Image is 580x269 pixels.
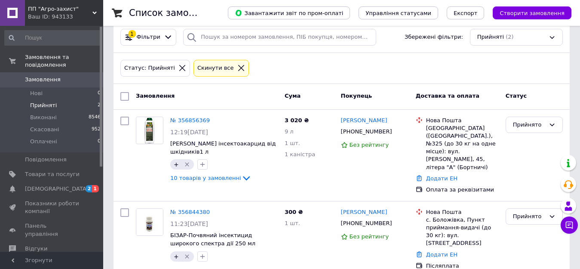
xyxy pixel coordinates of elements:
a: [PERSON_NAME] [341,208,387,216]
span: 10 товарів у замовленні [170,175,241,181]
a: Фото товару [136,208,163,236]
span: Управління статусами [365,10,431,16]
span: Замовлення [25,76,61,83]
span: (2) [506,34,513,40]
input: Пошук [4,30,101,46]
span: Повідомлення [25,156,67,164]
span: ПП "Агро-захист" [28,5,92,13]
span: Нові [30,90,43,97]
div: Прийнято [513,121,545,130]
span: Панель управління [25,222,80,238]
span: Завантажити звіт по пром-оплаті [235,9,343,17]
span: Без рейтингу [350,233,389,240]
div: с. Боложівка, Пункт приймання-видачі (до 30 кг): вул. [STREET_ADDRESS] [426,216,499,247]
a: БІЗАР-Почвяний інсектицид широкого спектра дії 250 мл [170,232,255,247]
div: Нова Пошта [426,117,499,124]
span: Відгуки [25,245,47,253]
div: Статус: Прийняті [123,64,177,73]
div: Оплата за реквізитами [426,186,499,194]
span: 1 шт. [285,220,300,226]
span: Збережені фільтри: [405,33,463,41]
img: Фото товару [136,209,163,235]
span: 2 [86,185,92,192]
span: Статус [506,93,527,99]
span: + [174,161,179,168]
span: Прийняті [30,102,57,109]
button: Чат з покупцем [561,216,578,234]
button: Завантажити звіт по пром-оплаті [228,6,350,19]
span: Замовлення [136,93,175,99]
span: Оплачені [30,138,57,145]
a: № 356844380 [170,209,210,215]
span: 1 [92,185,99,192]
span: 952 [92,126,101,133]
span: 8546 [89,114,101,121]
span: Показники роботи компанії [25,200,80,215]
span: 300 ₴ [285,209,303,215]
span: Прийняті [477,33,504,41]
div: [GEOGRAPHIC_DATA] ([GEOGRAPHIC_DATA].), №325 (до 30 кг на одне місце): вул. [PERSON_NAME], 45, лі... [426,124,499,171]
span: Фільтри [137,33,160,41]
span: 0 [98,90,101,97]
span: 2 [98,102,101,109]
span: [DEMOGRAPHIC_DATA] [25,185,89,193]
div: Прийнято [513,212,545,221]
span: [PHONE_NUMBER] [341,128,392,135]
span: 9 л [285,128,294,135]
span: Створити замовлення [500,10,565,16]
span: 1 каністра [285,151,315,158]
a: Створити замовлення [484,9,571,16]
svg: Видалити мітку [184,253,190,260]
button: Експорт [447,6,485,19]
span: + [174,253,179,260]
a: 10 товарів у замовленні [170,175,252,181]
span: 12:19[DATE] [170,129,208,136]
a: Фото товару [136,117,163,144]
span: Покупець [341,93,372,99]
span: Cума [285,93,301,99]
a: Додати ЕН [426,251,457,258]
span: Скасовані [30,126,59,133]
a: [PERSON_NAME] інсектоакарцид від шкідників1 л [170,140,276,155]
div: Ваш ID: 943133 [28,13,103,21]
span: Доставка та оплата [416,93,479,99]
h1: Список замовлень [129,8,216,18]
button: Створити замовлення [493,6,571,19]
a: № 356856369 [170,117,210,124]
span: 0 [98,138,101,145]
div: Cкинути все [196,64,236,73]
span: Виконані [30,114,57,121]
span: Без рейтингу [350,142,389,148]
div: Нова Пошта [426,208,499,216]
span: 11:23[DATE] [170,220,208,227]
button: Управління статусами [359,6,438,19]
input: Пошук за номером замовлення, ПІБ покупця, номером телефону, Email, номером накладної [183,29,376,46]
a: [PERSON_NAME] [341,117,387,125]
span: Товари та послуги [25,170,80,178]
svg: Видалити мітку [184,161,190,168]
img: Фото товару [139,117,160,144]
span: Експорт [454,10,478,16]
span: [PHONE_NUMBER] [341,220,392,226]
a: Додати ЕН [426,175,457,182]
span: Замовлення та повідомлення [25,53,103,69]
span: 1 шт. [285,140,300,146]
span: 3 020 ₴ [285,117,309,124]
div: 1 [128,30,136,38]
